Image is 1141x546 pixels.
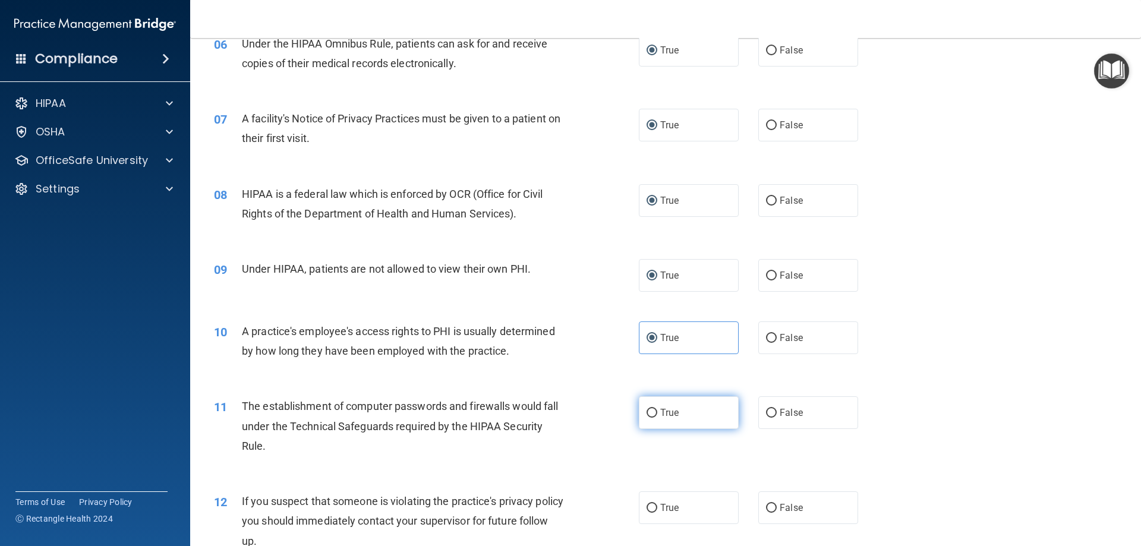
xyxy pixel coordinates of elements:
span: 06 [214,37,227,52]
input: True [647,197,657,206]
span: 11 [214,400,227,414]
p: Settings [36,182,80,196]
p: OSHA [36,125,65,139]
span: False [780,332,803,343]
input: True [647,121,657,130]
p: HIPAA [36,96,66,111]
input: False [766,272,777,280]
h4: Compliance [35,51,118,67]
span: False [780,45,803,56]
span: The establishment of computer passwords and firewalls would fall under the Technical Safeguards r... [242,400,558,452]
span: True [660,270,679,281]
span: False [780,502,803,513]
span: 09 [214,263,227,277]
span: HIPAA is a federal law which is enforced by OCR (Office for Civil Rights of the Department of Hea... [242,188,543,220]
span: True [660,195,679,206]
iframe: Drift Widget Chat Controller [1082,464,1127,509]
button: Open Resource Center [1094,53,1129,89]
span: False [780,270,803,281]
span: 08 [214,188,227,202]
span: False [780,195,803,206]
a: Terms of Use [15,496,65,508]
input: True [647,334,657,343]
span: True [660,332,679,343]
span: True [660,45,679,56]
input: False [766,504,777,513]
span: Ⓒ Rectangle Health 2024 [15,513,113,525]
span: 12 [214,495,227,509]
a: Settings [14,182,173,196]
input: False [766,197,777,206]
input: False [766,121,777,130]
span: True [660,502,679,513]
span: 07 [214,112,227,127]
span: True [660,119,679,131]
a: OSHA [14,125,173,139]
span: True [660,407,679,418]
input: True [647,504,657,513]
span: Under the HIPAA Omnibus Rule, patients can ask for and receive copies of their medical records el... [242,37,547,70]
a: HIPAA [14,96,173,111]
span: False [780,119,803,131]
a: OfficeSafe University [14,153,173,168]
span: 10 [214,325,227,339]
span: False [780,407,803,418]
span: A facility's Notice of Privacy Practices must be given to a patient on their first visit. [242,112,560,144]
span: A practice's employee's access rights to PHI is usually determined by how long they have been emp... [242,325,555,357]
input: True [647,409,657,418]
a: Privacy Policy [79,496,133,508]
p: OfficeSafe University [36,153,148,168]
input: False [766,46,777,55]
input: True [647,46,657,55]
input: False [766,334,777,343]
img: PMB logo [14,12,176,36]
input: False [766,409,777,418]
span: Under HIPAA, patients are not allowed to view their own PHI. [242,263,531,275]
input: True [647,272,657,280]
